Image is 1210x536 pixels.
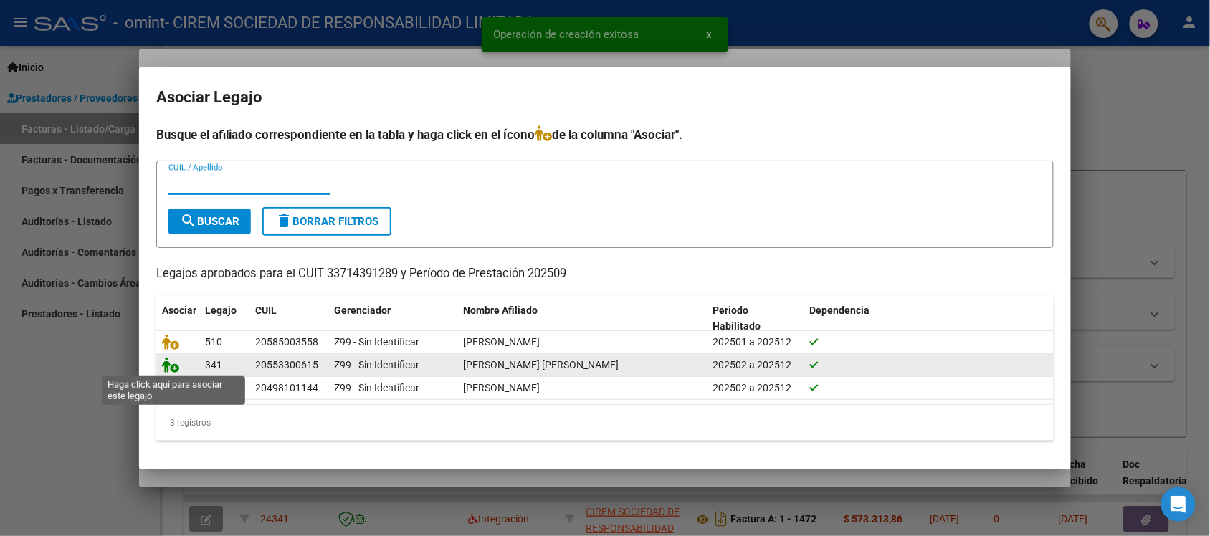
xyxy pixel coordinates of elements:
[205,336,222,348] span: 510
[255,305,277,316] span: CUIL
[457,295,708,343] datatable-header-cell: Nombre Afiliado
[463,359,619,370] span: LOPEZ PRIETO TOMAS MANUEL
[463,336,540,348] span: HEGUILEN SIMON
[180,212,197,229] mat-icon: search
[713,380,799,396] div: 202502 a 202512
[713,334,799,350] div: 202501 a 202512
[255,334,318,350] div: 20585003558
[156,125,1054,144] h4: Busque el afiliado correspondiente en la tabla y haga click en el ícono de la columna "Asociar".
[708,295,804,343] datatable-header-cell: Periodo Habilitado
[804,295,1054,343] datatable-header-cell: Dependencia
[168,209,251,234] button: Buscar
[205,359,222,370] span: 341
[162,305,196,316] span: Asociar
[275,215,378,228] span: Borrar Filtros
[463,305,538,316] span: Nombre Afiliado
[334,359,419,370] span: Z99 - Sin Identificar
[249,295,328,343] datatable-header-cell: CUIL
[255,357,318,373] div: 20553300615
[156,405,1054,441] div: 3 registros
[275,212,292,229] mat-icon: delete
[463,382,540,393] span: ESCOBAR MATEO SEGUNDO
[156,295,199,343] datatable-header-cell: Asociar
[713,357,799,373] div: 202502 a 202512
[334,305,391,316] span: Gerenciador
[334,382,419,393] span: Z99 - Sin Identificar
[255,380,318,396] div: 20498101144
[334,336,419,348] span: Z99 - Sin Identificar
[180,215,239,228] span: Buscar
[205,305,237,316] span: Legajo
[156,265,1054,283] p: Legajos aprobados para el CUIT 33714391289 y Período de Prestación 202509
[1161,487,1196,522] div: Open Intercom Messenger
[199,295,249,343] datatable-header-cell: Legajo
[262,207,391,236] button: Borrar Filtros
[810,305,870,316] span: Dependencia
[713,305,761,332] span: Periodo Habilitado
[328,295,457,343] datatable-header-cell: Gerenciador
[156,84,1054,111] h2: Asociar Legajo
[205,382,216,393] span: 57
